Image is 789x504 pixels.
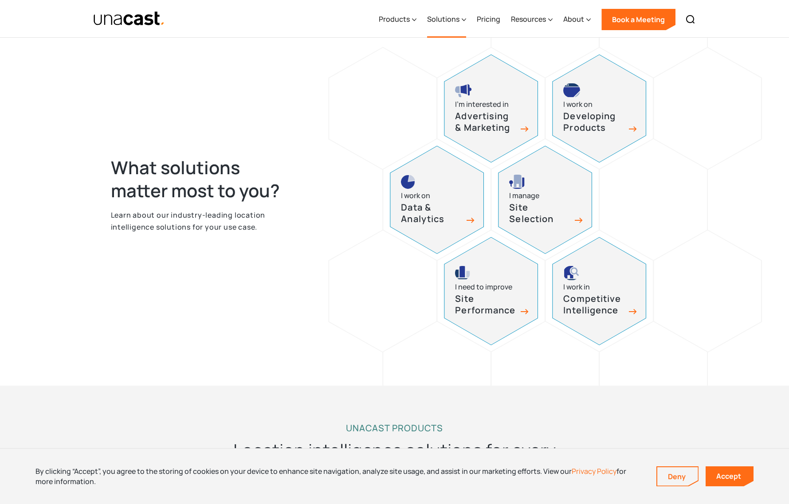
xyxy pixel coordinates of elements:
[346,421,443,435] h2: UNACAST PRODUCTS
[511,1,553,38] div: Resources
[511,14,546,24] div: Resources
[455,110,517,134] h3: Advertising & Marketing
[455,83,472,98] img: advertising and marketing icon
[111,156,298,202] h2: What solutions matter most to you?
[455,293,517,316] h3: Site Performance
[111,209,298,233] p: Learn about our industry-leading location intelligence solutions for your use case.
[563,1,591,38] div: About
[509,202,571,225] h3: Site Selection
[563,281,590,293] div: I work in
[552,55,646,163] a: developing products iconI work onDeveloping Products
[657,467,698,486] a: Deny
[455,266,470,280] img: site performance icon
[427,14,459,24] div: Solutions
[444,237,538,345] a: site performance iconI need to improveSite Performance
[401,190,430,202] div: I work on
[563,293,625,316] h3: Competitive Intelligence
[379,14,410,24] div: Products
[572,466,616,476] a: Privacy Policy
[35,466,643,486] div: By clicking “Accept”, you agree to the storing of cookies on your device to enhance site navigati...
[455,98,509,110] div: I’m interested in
[217,439,572,485] h2: Location intelligence solutions for every phase of the data analytics journey
[685,14,696,25] img: Search icon
[93,11,165,27] img: Unacast text logo
[601,9,675,30] a: Book a Meeting
[563,14,584,24] div: About
[563,110,625,134] h3: Developing Products
[455,281,512,293] div: I need to improve
[390,146,484,254] a: pie chart iconI work onData & Analytics
[427,1,466,38] div: Solutions
[706,466,754,486] a: Accept
[552,237,646,345] a: competitive intelligence iconI work inCompetitive Intelligence
[401,175,415,189] img: pie chart icon
[93,11,165,27] a: home
[563,266,580,280] img: competitive intelligence icon
[509,190,539,202] div: I manage
[477,1,500,38] a: Pricing
[444,55,538,163] a: advertising and marketing iconI’m interested inAdvertising & Marketing
[379,1,416,38] div: Products
[509,175,526,189] img: site selection icon
[401,202,463,225] h3: Data & Analytics
[563,83,580,98] img: developing products icon
[563,98,593,110] div: I work on
[498,146,592,254] a: site selection icon I manageSite Selection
